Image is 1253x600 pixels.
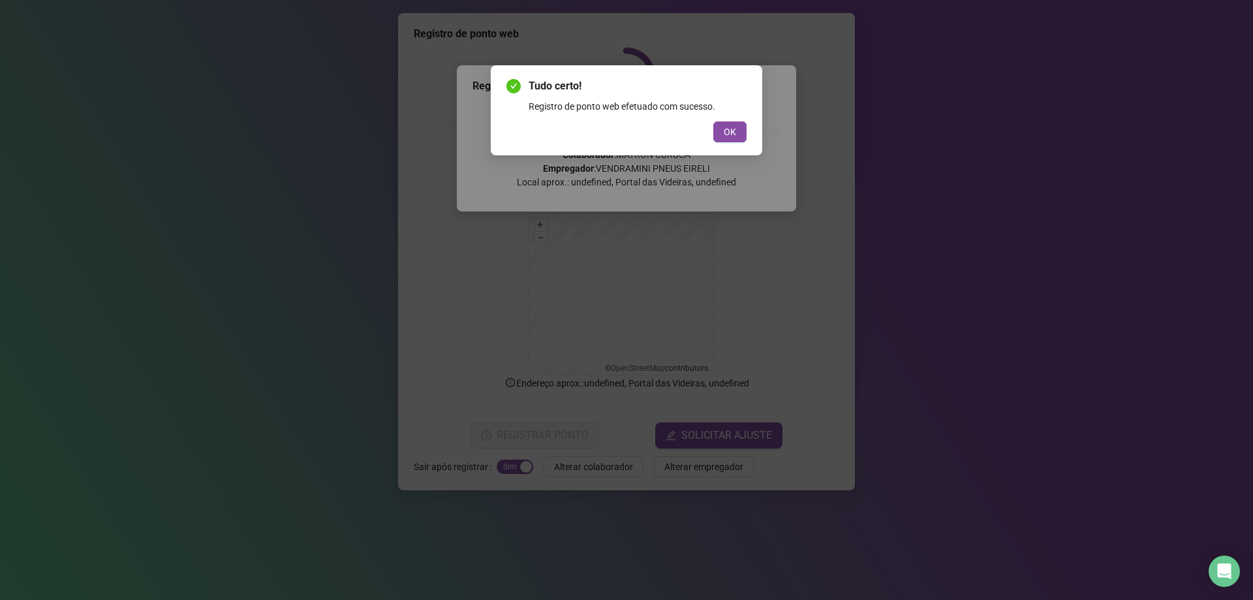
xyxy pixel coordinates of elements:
span: Tudo certo! [529,78,747,94]
span: OK [724,125,736,139]
div: Open Intercom Messenger [1209,556,1240,587]
span: check-circle [506,79,521,93]
button: OK [713,121,747,142]
div: Registro de ponto web efetuado com sucesso. [529,99,747,114]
